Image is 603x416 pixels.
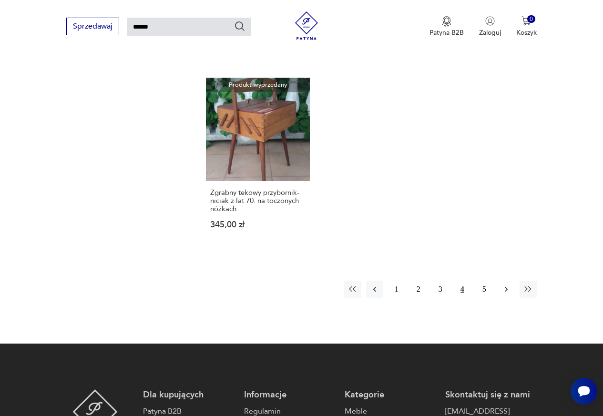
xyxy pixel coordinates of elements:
[516,16,537,37] button: 0Koszyk
[432,281,449,298] button: 3
[388,281,405,298] button: 1
[479,28,501,37] p: Zaloguj
[429,16,464,37] a: Ikona medaluPatyna B2B
[345,389,436,401] p: Kategorie
[429,16,464,37] button: Patyna B2B
[66,24,119,30] a: Sprzedawaj
[429,28,464,37] p: Patyna B2B
[210,221,306,229] p: 345,00 zł
[527,15,535,23] div: 0
[521,16,531,26] img: Ikona koszyka
[410,281,427,298] button: 2
[442,16,451,27] img: Ikona medalu
[206,78,310,248] a: Produkt wyprzedanyZgrabny tekowy przybornik-niciak z lat 70. na toczonych nóżkachZgrabny tekowy p...
[143,389,234,401] p: Dla kupujących
[454,281,471,298] button: 4
[571,378,597,405] iframe: Smartsupp widget button
[244,389,335,401] p: Informacje
[476,281,493,298] button: 5
[66,18,119,35] button: Sprzedawaj
[210,189,306,213] h3: Zgrabny tekowy przybornik-niciak z lat 70. na toczonych nóżkach
[479,16,501,37] button: Zaloguj
[292,11,321,40] img: Patyna - sklep z meblami i dekoracjami vintage
[485,16,495,26] img: Ikonka użytkownika
[445,389,536,401] p: Skontaktuj się z nami
[516,28,537,37] p: Koszyk
[234,20,245,32] button: Szukaj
